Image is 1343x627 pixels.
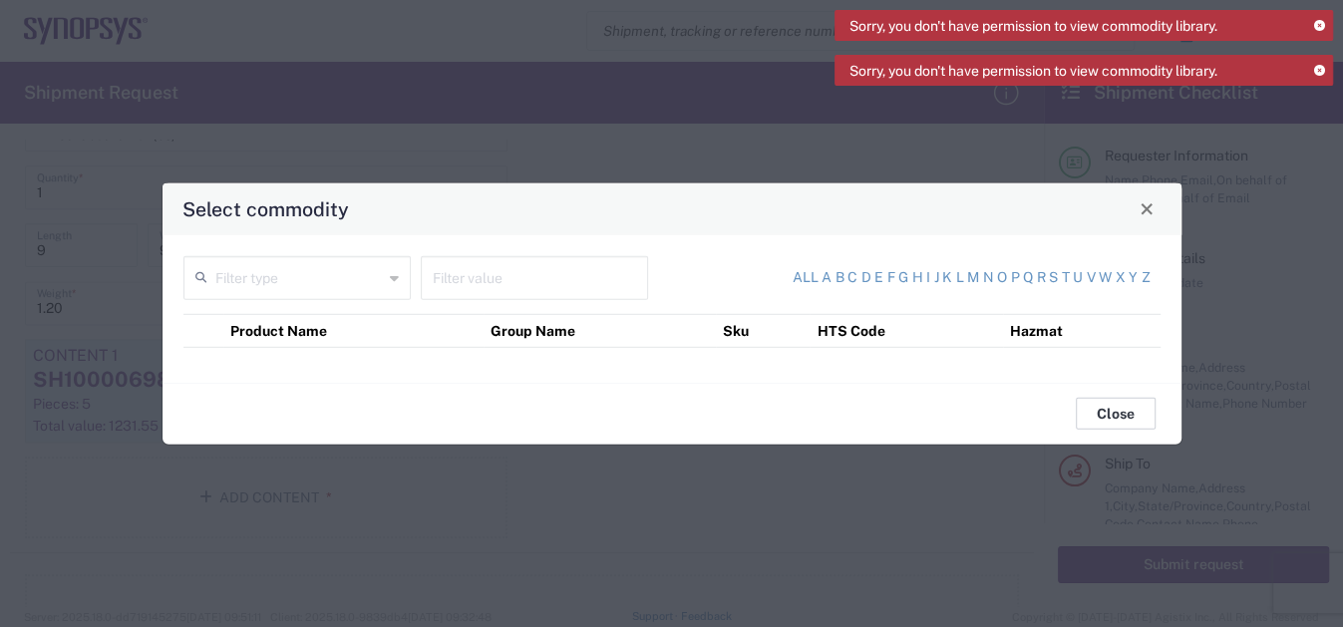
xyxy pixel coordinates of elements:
a: v [1087,267,1096,287]
a: l [956,267,964,287]
a: e [874,267,883,287]
a: b [836,267,844,287]
button: Close [1076,398,1156,430]
h4: Select commodity [182,194,349,223]
a: u [1073,267,1083,287]
a: k [942,267,952,287]
a: m [967,267,979,287]
a: a [822,267,832,287]
a: p [1011,267,1020,287]
a: i [926,267,930,287]
a: r [1037,267,1046,287]
a: n [983,267,994,287]
th: Hazmat [1003,314,1161,347]
span: Sorry, you don't have permission to view commodity library. [849,17,1217,35]
a: g [898,267,908,287]
a: o [997,267,1007,287]
a: f [887,267,895,287]
a: x [1116,267,1126,287]
th: Group Name [484,314,716,347]
a: c [847,267,857,287]
th: HTS Code [810,314,1002,347]
a: y [1129,267,1138,287]
a: d [861,267,871,287]
button: Close [1133,194,1161,222]
a: z [1142,267,1151,287]
span: Sorry, you don't have permission to view commodity library. [849,62,1217,80]
table: Select commodity [183,313,1161,347]
a: w [1099,267,1112,287]
a: t [1062,267,1070,287]
a: s [1049,267,1058,287]
a: h [912,267,923,287]
th: Sku [716,314,810,347]
a: All [793,267,819,287]
th: Product Name [223,314,484,347]
a: q [1023,267,1033,287]
a: j [934,267,939,287]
